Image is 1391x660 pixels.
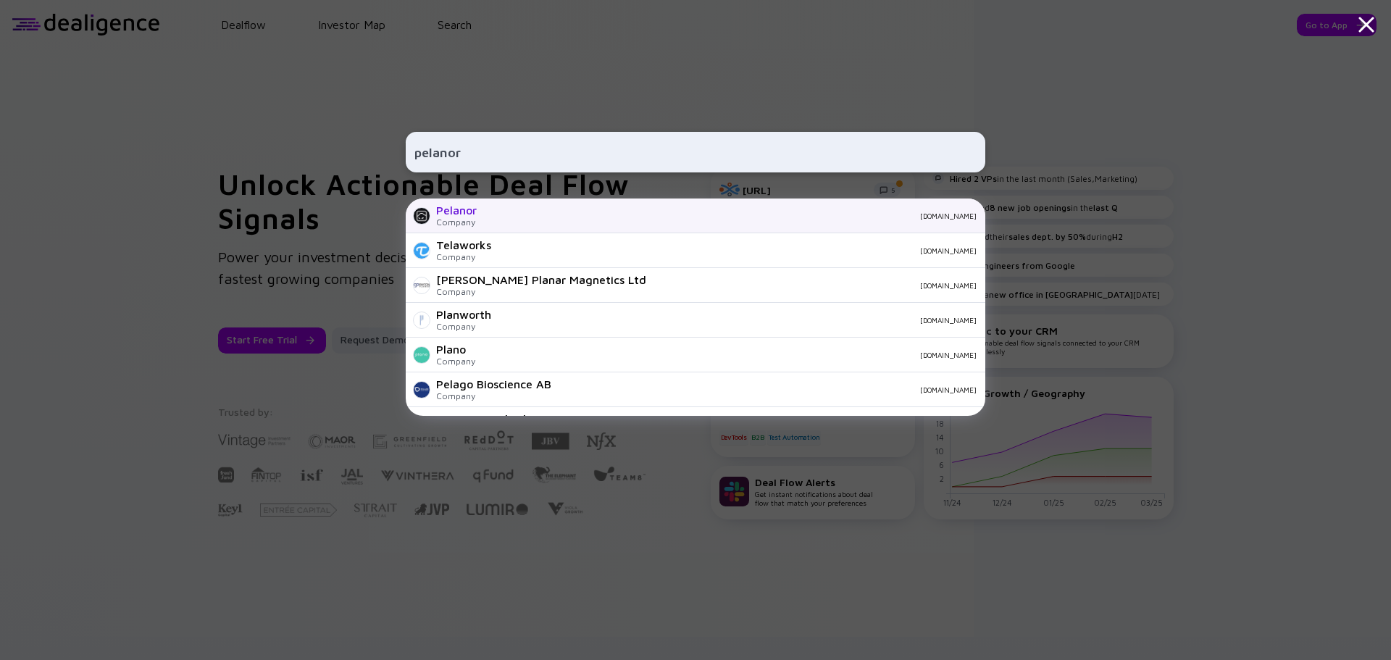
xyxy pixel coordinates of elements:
div: Company [436,286,646,297]
div: Telaworks [436,238,491,251]
div: Company [436,251,491,262]
div: Company [436,356,475,367]
div: Pelanor [436,204,477,217]
div: BELANO medical AG [436,412,546,425]
div: [DOMAIN_NAME] [658,281,977,290]
div: [DOMAIN_NAME] [503,316,977,325]
div: Company [436,390,551,401]
div: Company [436,217,477,227]
div: [DOMAIN_NAME] [488,212,977,220]
div: [DOMAIN_NAME] [487,351,977,359]
input: Search Company or Investor... [414,139,977,165]
div: [DOMAIN_NAME] [503,246,977,255]
div: [PERSON_NAME] Planar Magnetics Ltd [436,273,646,286]
div: Plano [436,343,475,356]
div: Planworth [436,308,491,321]
div: Company [436,321,491,332]
div: Pelago Bioscience AB [436,377,551,390]
div: [DOMAIN_NAME] [563,385,977,394]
